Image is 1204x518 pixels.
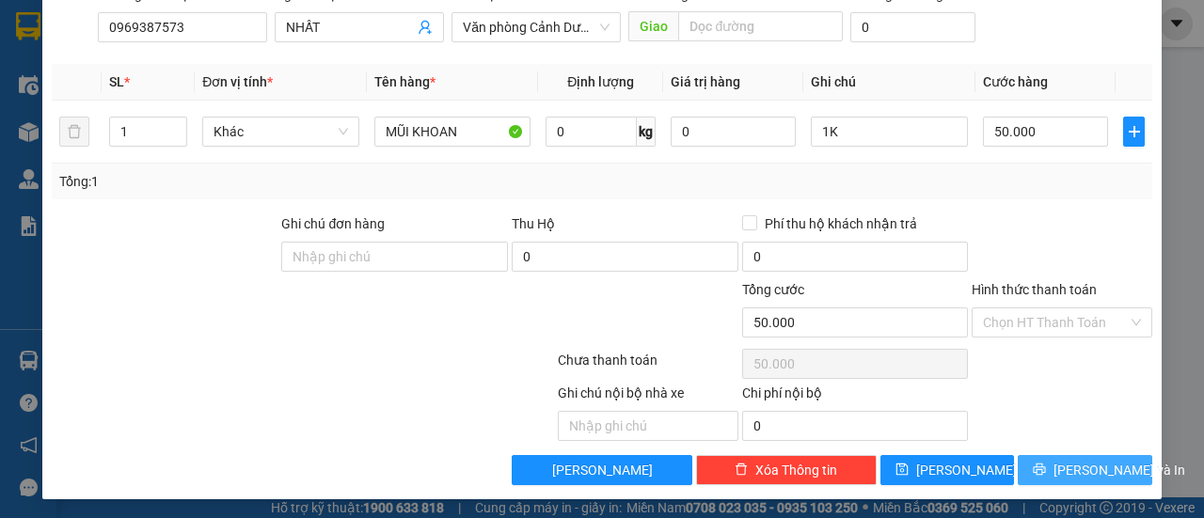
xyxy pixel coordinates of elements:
[803,64,975,101] th: Ghi chú
[880,455,1015,485] button: save[PERSON_NAME]
[972,282,1097,297] label: Hình thức thanh toán
[895,463,909,478] span: save
[281,242,508,272] input: Ghi chú đơn hàng
[59,171,467,192] div: Tổng: 1
[463,13,610,41] span: Văn phòng Cảnh Dương
[109,74,124,89] span: SL
[755,460,837,480] span: Xóa Thông tin
[556,350,740,383] div: Chưa thanh toán
[1123,117,1145,147] button: plus
[558,411,738,441] input: Nhập ghi chú
[214,118,348,146] span: Khác
[742,383,969,411] div: Chi phí nội bộ
[678,11,842,41] input: Dọc đường
[637,117,656,147] span: kg
[742,282,804,297] span: Tổng cước
[202,74,273,89] span: Đơn vị tính
[10,109,151,140] h2: FD8M6MIA
[983,74,1048,89] span: Cước hàng
[1033,463,1046,478] span: printer
[558,383,738,411] div: Ghi chú nội bộ nhà xe
[757,213,925,234] span: Phí thu hộ khách nhận trả
[512,216,555,231] span: Thu Hộ
[850,12,975,42] input: Cước giao hàng
[811,117,968,147] input: Ghi Chú
[671,117,796,147] input: 0
[281,216,385,231] label: Ghi chú đơn hàng
[916,460,1017,480] span: [PERSON_NAME]
[552,460,653,480] span: [PERSON_NAME]
[696,455,877,485] button: deleteXóa Thông tin
[59,117,89,147] button: delete
[1053,460,1185,480] span: [PERSON_NAME] và In
[628,11,678,41] span: Giao
[99,109,454,228] h2: VP Nhận: Cây xăng Việt Dung
[1018,455,1152,485] button: printer[PERSON_NAME] và In
[1124,124,1144,139] span: plus
[567,74,634,89] span: Định lượng
[671,74,740,89] span: Giá trị hàng
[374,117,531,147] input: VD: Bàn, Ghế
[418,20,433,35] span: user-add
[374,74,436,89] span: Tên hàng
[114,44,317,75] b: [PERSON_NAME]
[512,455,692,485] button: [PERSON_NAME]
[735,463,748,478] span: delete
